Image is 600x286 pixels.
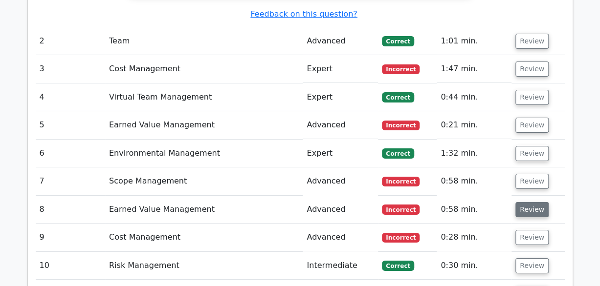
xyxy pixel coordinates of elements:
td: 0:21 min. [437,111,511,139]
td: Risk Management [105,252,303,280]
td: Virtual Team Management [105,83,303,111]
td: Scope Management [105,167,303,195]
td: 3 [36,55,105,83]
span: Correct [382,148,414,158]
td: Expert [303,83,378,111]
td: Environmental Management [105,140,303,167]
span: Incorrect [382,233,420,243]
td: Earned Value Management [105,111,303,139]
td: Advanced [303,167,378,195]
button: Review [515,174,549,189]
td: 2 [36,27,105,55]
td: 0:30 min. [437,252,511,280]
span: Incorrect [382,204,420,214]
td: Cost Management [105,55,303,83]
td: 1:32 min. [437,140,511,167]
button: Review [515,61,549,77]
button: Review [515,34,549,49]
td: 4 [36,83,105,111]
td: 0:58 min. [437,167,511,195]
span: Incorrect [382,121,420,130]
span: Correct [382,261,414,270]
td: Intermediate [303,252,378,280]
td: 5 [36,111,105,139]
td: Advanced [303,224,378,251]
span: Correct [382,92,414,102]
td: 7 [36,167,105,195]
a: Feedback on this question? [250,9,357,19]
td: Advanced [303,196,378,224]
td: Team [105,27,303,55]
td: 6 [36,140,105,167]
td: Expert [303,55,378,83]
td: 0:28 min. [437,224,511,251]
td: 1:01 min. [437,27,511,55]
button: Review [515,90,549,105]
td: Cost Management [105,224,303,251]
td: Advanced [303,111,378,139]
button: Review [515,230,549,245]
td: 10 [36,252,105,280]
button: Review [515,118,549,133]
button: Review [515,258,549,273]
td: 8 [36,196,105,224]
td: 0:44 min. [437,83,511,111]
td: Expert [303,140,378,167]
button: Review [515,146,549,161]
td: Earned Value Management [105,196,303,224]
td: 1:47 min. [437,55,511,83]
span: Incorrect [382,64,420,74]
td: 9 [36,224,105,251]
button: Review [515,202,549,217]
td: Advanced [303,27,378,55]
span: Correct [382,36,414,46]
td: 0:58 min. [437,196,511,224]
span: Incorrect [382,177,420,186]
